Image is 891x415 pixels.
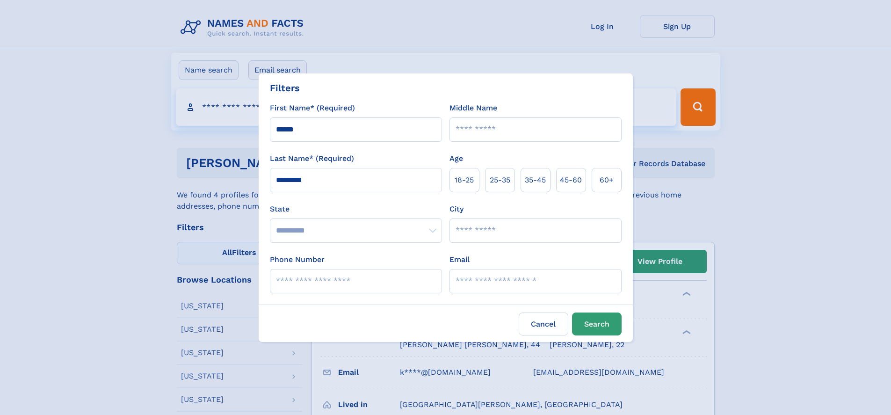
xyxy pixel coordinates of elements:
label: Phone Number [270,254,325,265]
label: Middle Name [449,102,497,114]
span: 18‑25 [455,175,474,186]
div: Filters [270,81,300,95]
label: Cancel [519,313,568,335]
span: 60+ [600,175,614,186]
span: 25‑35 [490,175,510,186]
label: Email [449,254,470,265]
button: Search [572,313,622,335]
label: Last Name* (Required) [270,153,354,164]
label: Age [449,153,463,164]
label: First Name* (Required) [270,102,355,114]
span: 35‑45 [525,175,546,186]
label: City [449,204,464,215]
label: State [270,204,442,215]
span: 45‑60 [560,175,582,186]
